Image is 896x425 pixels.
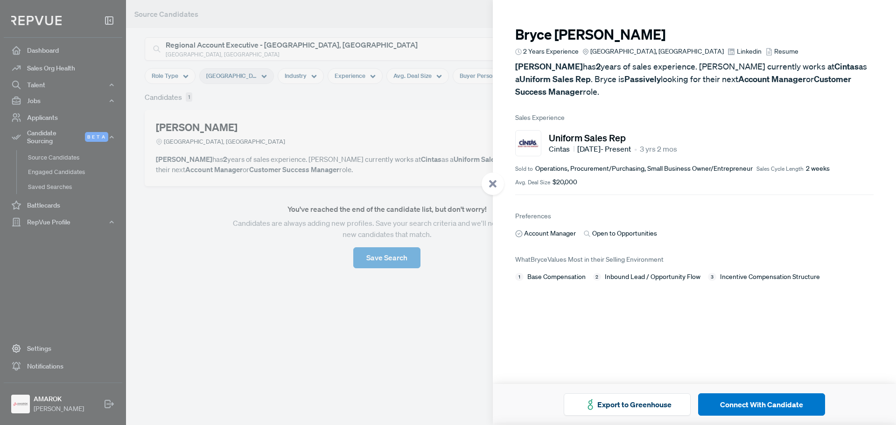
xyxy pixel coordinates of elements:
span: 2 [593,273,602,281]
h5: Uniform Sales Rep [549,132,677,143]
a: Resume [765,47,798,56]
span: What Bryce Values Most in their Selling Environment [515,255,664,264]
button: Connect With Candidate [698,393,825,416]
span: Incentive Compensation Structure [720,272,820,282]
span: Sold to [515,165,533,173]
span: 3 [708,273,716,281]
h3: Bryce [PERSON_NAME] [515,26,874,43]
span: Inbound Lead / Opportunity Flow [605,272,700,282]
span: [GEOGRAPHIC_DATA], [GEOGRAPHIC_DATA] [590,47,724,56]
span: 2 Years Experience [523,47,579,56]
strong: 2 [596,61,601,72]
span: [DATE] - Present [577,143,631,154]
strong: Uniform Sales Rep [519,74,591,84]
span: Cintas [549,143,574,154]
span: Linkedin [737,47,762,56]
span: $20,000 [553,177,577,187]
span: Sales Experience [515,113,874,123]
strong: Cintas [834,61,859,72]
span: Sales Cycle Length [756,165,804,173]
span: Operations, Procurement/Purchasing, Small Business Owner/Entrepreneur [535,164,753,174]
span: 3 yrs 2 mos [640,143,677,154]
a: Linkedin [728,47,761,56]
button: Export to Greenhouse [564,393,691,416]
article: • [634,143,637,154]
span: Account Manager [524,229,576,238]
span: Resume [774,47,798,56]
span: Open to Opportunities [592,229,657,238]
img: Cintas [518,132,539,154]
span: 1 [515,273,524,281]
span: 2 weeks [806,164,830,174]
span: Preferences [515,212,551,220]
span: Base Compensation [527,272,586,282]
strong: Passively [624,74,661,84]
span: Avg. Deal Size [515,178,550,187]
strong: Account Manager [738,74,806,84]
p: has years of sales experience. [PERSON_NAME] currently works at as a . Bryce is looking for their... [515,60,874,98]
strong: [PERSON_NAME] [515,61,583,72]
